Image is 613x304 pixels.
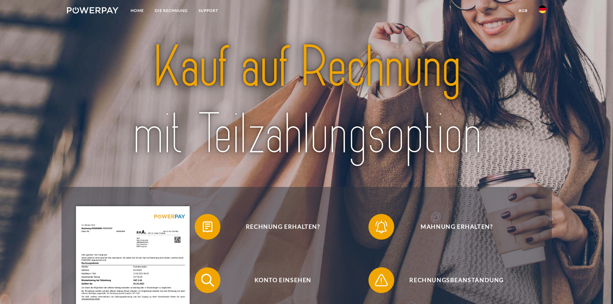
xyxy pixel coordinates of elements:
[373,272,389,288] img: qb_warning.svg
[378,267,535,293] span: Rechnungsbeanstandung
[193,5,224,16] a: SUPPORT
[539,5,546,13] img: de
[90,31,523,171] img: title-powerpay_de.svg
[204,267,362,293] span: Konto einsehen
[378,214,535,240] span: Mahnung erhalten?
[368,267,536,293] button: Rechnungsbeanstandung
[513,5,533,16] a: agb
[587,278,608,299] iframe: Schaltfläche zum Öffnen des Messaging-Fensters
[195,214,362,240] button: Rechnung erhalten?
[67,7,119,14] img: logo-powerpay-white.svg
[204,214,362,240] span: Rechnung erhalten?
[149,5,193,16] a: DIE RECHNUNG
[200,272,216,288] img: qb_search.svg
[195,267,362,293] button: Konto einsehen
[125,5,149,16] a: Home
[368,214,536,240] button: Mahnung erhalten?
[373,219,389,235] img: qb_bell.svg
[200,219,216,235] img: qb_bill.svg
